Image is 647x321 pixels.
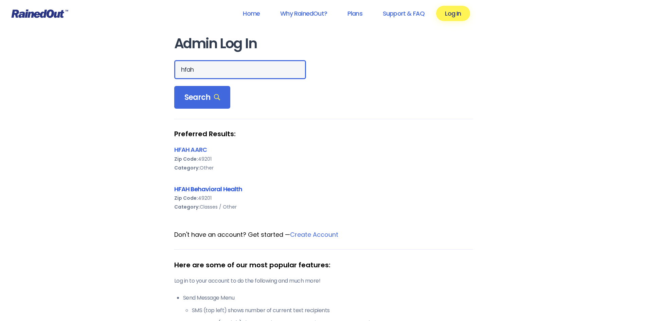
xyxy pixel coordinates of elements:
a: HFAH Behavioral Health [174,185,242,193]
div: HFAH Behavioral Health [174,184,473,194]
a: Why RainedOut? [271,6,336,21]
b: Zip Code: [174,195,198,201]
a: Plans [339,6,371,21]
div: 49201 [174,194,473,202]
div: Other [174,163,473,172]
span: Search [184,93,220,102]
b: Category: [174,203,200,210]
a: Create Account [290,230,338,239]
a: Log In [436,6,470,21]
h1: Admin Log In [174,36,473,51]
a: Support & FAQ [374,6,433,21]
div: 49201 [174,155,473,163]
div: HFAH AARC [174,145,473,154]
a: HFAH AARC [174,145,207,154]
b: Category: [174,164,200,171]
a: Home [234,6,269,21]
div: Search [174,86,231,109]
input: Search Orgs… [174,60,306,79]
div: Classes / Other [174,202,473,211]
li: SMS (top left) shows number of current text recipients [192,306,473,315]
div: Here are some of our most popular features: [174,260,473,270]
p: Log in to your account to do the following and much more! [174,277,473,285]
strong: Preferred Results: [174,129,473,138]
b: Zip Code: [174,156,198,162]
